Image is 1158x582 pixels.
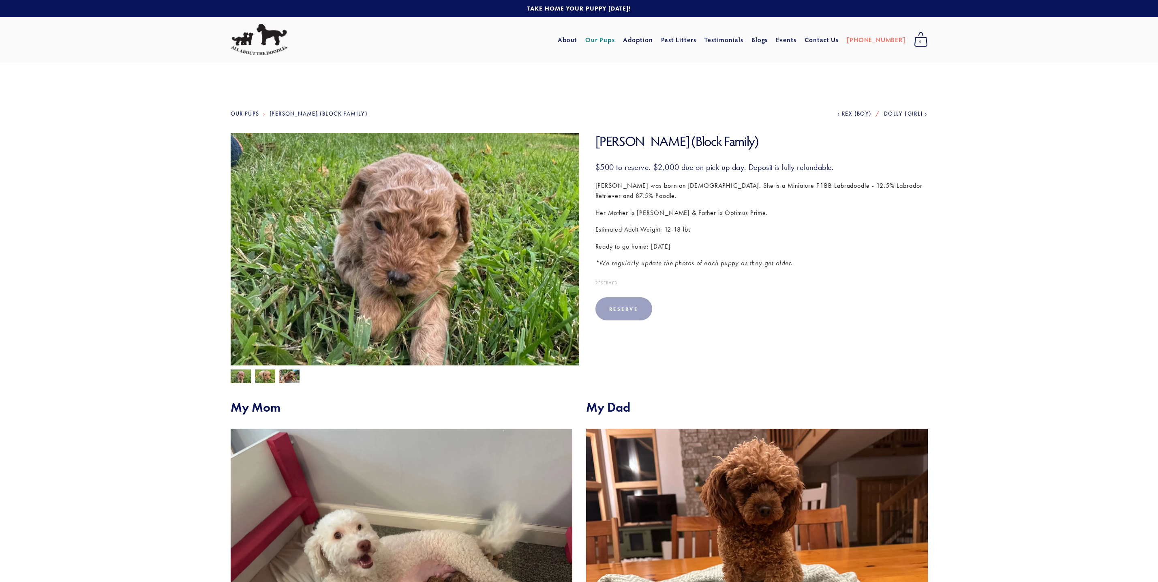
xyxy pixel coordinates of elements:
[595,224,928,235] p: Estimated Adult Weight: 12-18 lbs
[231,369,251,385] img: Jessie 2.jpg
[609,306,638,312] div: Reserve
[837,110,871,117] a: Rex (Boy)
[776,32,796,47] a: Events
[586,399,928,415] h2: My Dad
[751,32,768,47] a: Blogs
[910,30,932,50] a: 0 items in cart
[595,281,928,285] div: Reserved
[595,259,793,267] em: *We regularly update the photos of each puppy as they get older.
[884,110,923,117] span: Dolly (Girl)
[884,110,928,117] a: Dolly (Girl)
[255,369,275,384] img: Jessie 3.jpg
[623,32,653,47] a: Adoption
[914,37,928,47] span: 0
[231,24,287,56] img: All About The Doodles
[231,399,572,415] h2: My Mom
[842,110,872,117] span: Rex (Boy)
[595,180,928,201] p: [PERSON_NAME] was born on [DEMOGRAPHIC_DATA]. She is a Miniature F1BB Labradoodle - 12.5% Labrado...
[231,133,579,395] img: Jessie 2.jpg
[558,32,578,47] a: About
[270,110,368,117] a: [PERSON_NAME] (Block Family)
[231,110,259,117] a: Our Pups
[847,32,905,47] a: [PHONE_NUMBER]
[661,35,696,44] a: Past Litters
[595,208,928,218] p: Her Mother is [PERSON_NAME] & Father is Optimus Prime.
[595,241,928,252] p: Ready to go home: [DATE]
[279,369,300,385] img: Jessie 1.jpg
[595,297,652,320] div: Reserve
[585,32,615,47] a: Our Pups
[805,32,839,47] a: Contact Us
[595,162,928,172] h3: $500 to reserve. $2,000 due on pick up day. Deposit is fully refundable.
[704,32,743,47] a: Testimonials
[595,133,928,150] h1: [PERSON_NAME] (Block Family)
